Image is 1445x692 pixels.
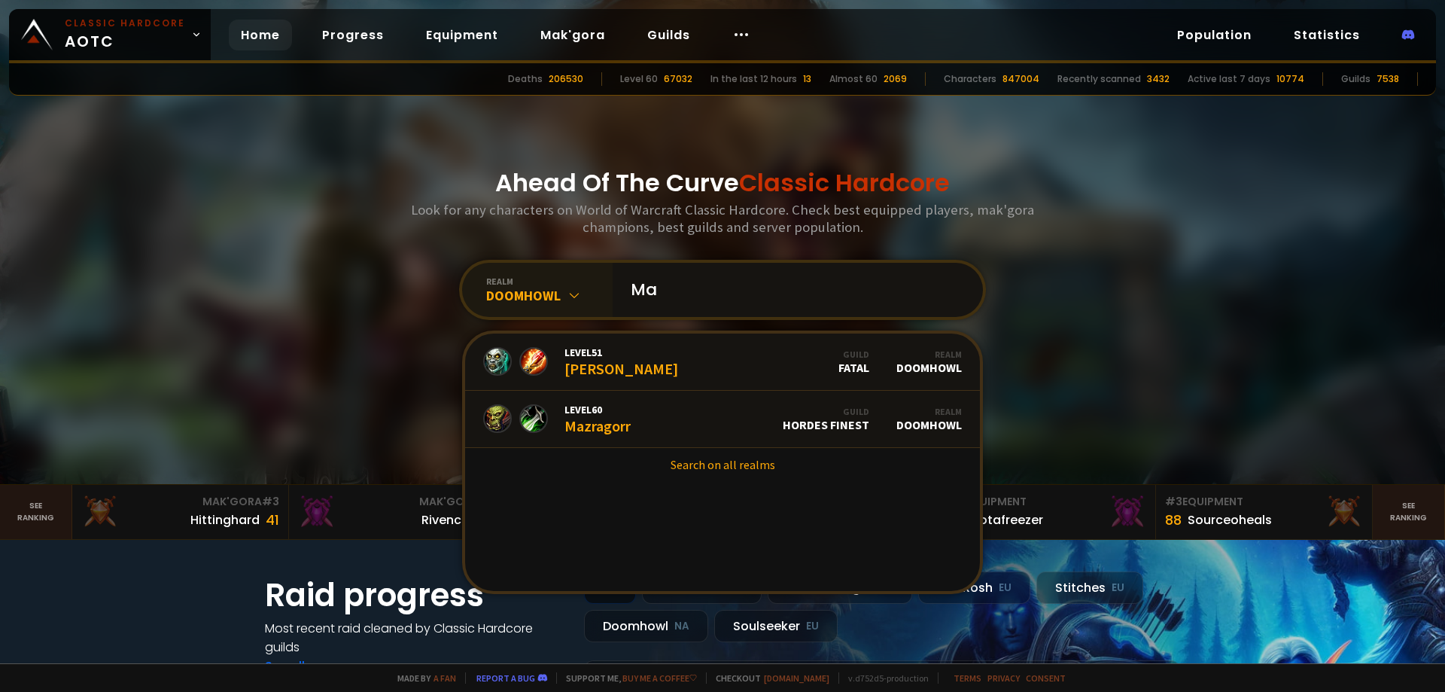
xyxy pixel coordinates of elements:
[486,287,613,304] div: Doomhowl
[81,494,279,510] div: Mak'Gora
[465,391,980,448] a: Level60MazragorrGuildHordes FinestRealmDoomhowl
[971,511,1043,529] div: Notafreezer
[1377,72,1399,86] div: 7538
[674,619,689,634] small: NA
[764,672,829,684] a: [DOMAIN_NAME]
[1002,72,1039,86] div: 847004
[310,20,396,50] a: Progress
[896,349,962,360] div: Realm
[739,166,950,200] span: Classic Hardcore
[829,72,878,86] div: Almost 60
[884,72,907,86] div: 2069
[948,494,1146,510] div: Equipment
[549,72,583,86] div: 206530
[939,485,1156,539] a: #2Equipment88Notafreezer
[954,672,981,684] a: Terms
[1373,485,1445,539] a: Seeranking
[476,672,535,684] a: Report a bug
[1112,581,1124,596] small: EU
[388,672,456,684] span: Made by
[987,672,1020,684] a: Privacy
[265,572,566,619] h1: Raid progress
[72,485,289,539] a: Mak'Gora#3Hittinghard41
[783,406,869,432] div: Hordes Finest
[806,619,819,634] small: EU
[265,657,363,675] a: See all progress
[229,20,292,50] a: Home
[714,610,838,642] div: Soulseeker
[999,581,1011,596] small: EU
[710,72,797,86] div: In the last 12 hours
[433,672,456,684] a: a fan
[266,510,279,530] div: 41
[1341,72,1370,86] div: Guilds
[564,346,678,359] span: Level 51
[838,349,869,360] div: Guild
[622,263,965,317] input: Search a character...
[1282,20,1372,50] a: Statistics
[896,406,962,432] div: Doomhowl
[508,72,543,86] div: Deaths
[944,72,996,86] div: Characters
[1036,572,1143,604] div: Stitches
[262,494,279,509] span: # 3
[9,9,211,60] a: Classic HardcoreAOTC
[528,20,617,50] a: Mak'gora
[620,72,658,86] div: Level 60
[65,17,185,53] span: AOTC
[635,20,702,50] a: Guilds
[838,349,869,375] div: Fatal
[838,672,929,684] span: v. d752d5 - production
[421,511,469,529] div: Rivench
[706,672,829,684] span: Checkout
[298,494,496,510] div: Mak'Gora
[896,349,962,375] div: Doomhowl
[1156,485,1373,539] a: #3Equipment88Sourceoheals
[564,346,678,378] div: [PERSON_NAME]
[918,572,1030,604] div: Nek'Rosh
[664,72,692,86] div: 67032
[414,20,510,50] a: Equipment
[1147,72,1170,86] div: 3432
[465,448,980,481] a: Search on all realms
[65,17,185,30] small: Classic Hardcore
[783,406,869,417] div: Guild
[465,334,980,391] a: Level51[PERSON_NAME]GuildFatalRealmDoomhowl
[1165,494,1182,509] span: # 3
[564,403,631,416] span: Level 60
[564,403,631,435] div: Mazragorr
[495,165,950,201] h1: Ahead Of The Curve
[289,485,506,539] a: Mak'Gora#2Rivench100
[1188,72,1270,86] div: Active last 7 days
[1165,494,1363,510] div: Equipment
[556,672,697,684] span: Support me,
[1276,72,1304,86] div: 10774
[190,511,260,529] div: Hittinghard
[1165,20,1264,50] a: Population
[803,72,811,86] div: 13
[896,406,962,417] div: Realm
[265,619,566,657] h4: Most recent raid cleaned by Classic Hardcore guilds
[1057,72,1141,86] div: Recently scanned
[622,672,697,684] a: Buy me a coffee
[405,201,1040,236] h3: Look for any characters on World of Warcraft Classic Hardcore. Check best equipped players, mak'g...
[486,276,613,287] div: realm
[1188,511,1272,529] div: Sourceoheals
[1026,672,1066,684] a: Consent
[1165,510,1182,530] div: 88
[584,610,708,642] div: Doomhowl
